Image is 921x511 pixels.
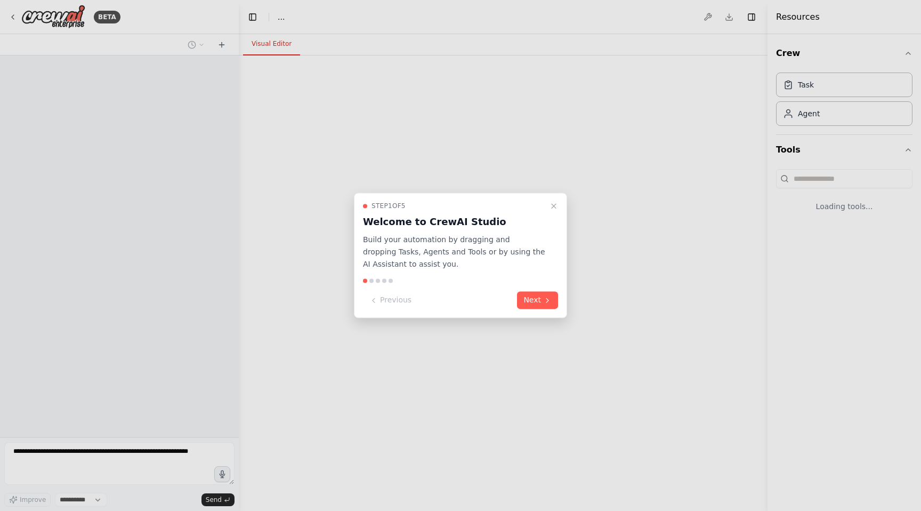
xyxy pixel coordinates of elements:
p: Build your automation by dragging and dropping Tasks, Agents and Tools or by using the AI Assista... [363,234,545,270]
h3: Welcome to CrewAI Studio [363,214,545,229]
button: Close walkthrough [547,199,560,212]
button: Next [517,292,558,309]
span: Step 1 of 5 [371,202,406,210]
button: Previous [363,292,418,309]
button: Hide left sidebar [245,10,260,25]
